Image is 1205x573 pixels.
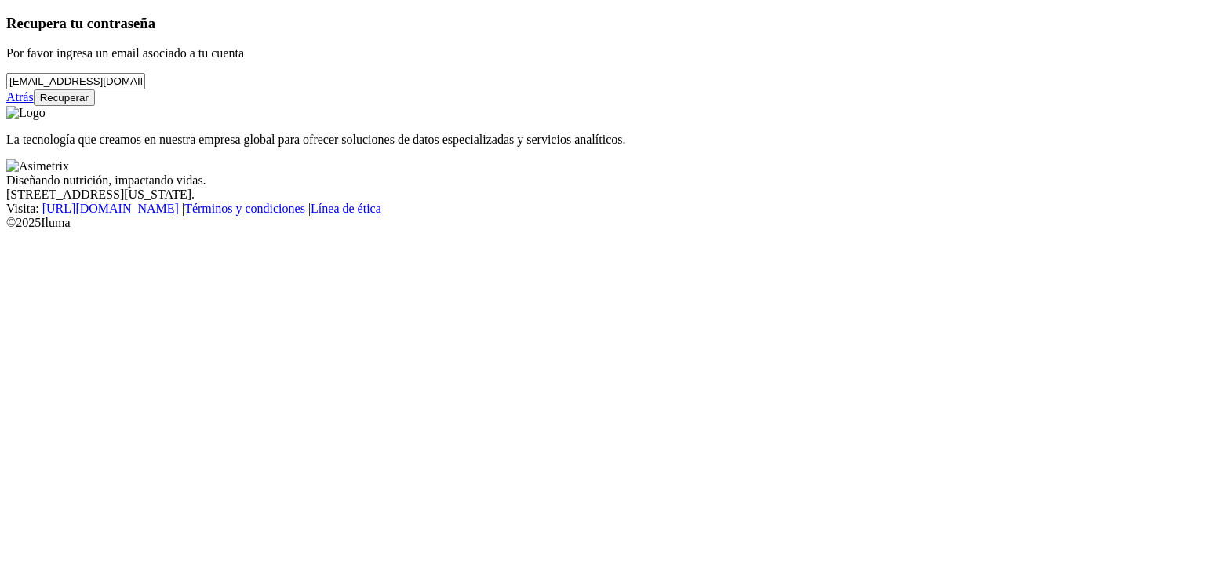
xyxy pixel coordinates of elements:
[6,46,1199,60] p: Por favor ingresa un email asociado a tu cuenta
[311,202,381,215] a: Línea de ética
[6,202,1199,216] div: Visita : | |
[6,216,1199,230] div: © 2025 Iluma
[34,89,95,106] button: Recuperar
[6,159,69,173] img: Asimetrix
[6,133,1199,147] p: La tecnología que creamos en nuestra empresa global para ofrecer soluciones de datos especializad...
[6,90,34,104] a: Atrás
[6,173,1199,188] div: Diseñando nutrición, impactando vidas.
[6,73,145,89] input: Tu correo
[42,202,179,215] a: [URL][DOMAIN_NAME]
[6,106,46,120] img: Logo
[184,202,305,215] a: Términos y condiciones
[6,15,1199,32] h3: Recupera tu contraseña
[6,188,1199,202] div: [STREET_ADDRESS][US_STATE].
